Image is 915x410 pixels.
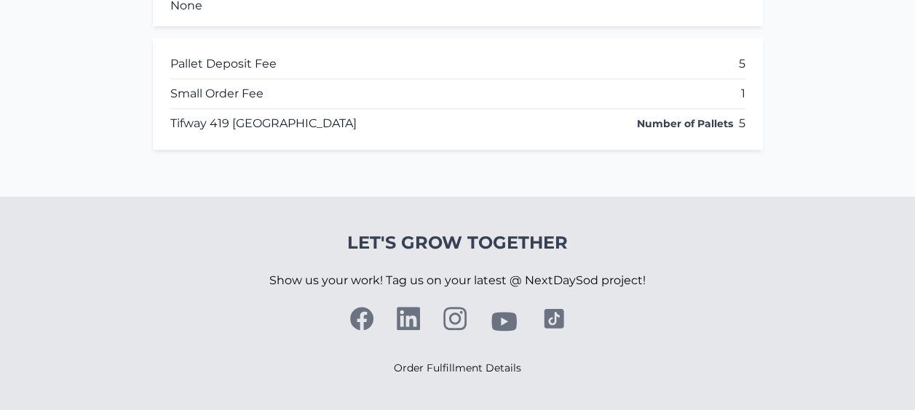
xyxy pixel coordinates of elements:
label: Number of Pallets [637,116,733,131]
p: Show us your work! Tag us on your latest @ NextDaySod project! [269,254,646,307]
span: 5 [739,55,745,73]
a: Order Fulfillment Details [394,361,521,374]
span: 1 [741,85,745,102]
span: Small Order Fee [170,85,264,102]
span: 5 [739,115,745,132]
span: Tifway 419 [GEOGRAPHIC_DATA] [170,115,357,132]
h4: Let's Grow Together [269,231,646,254]
span: Pallet Deposit Fee [170,55,277,73]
